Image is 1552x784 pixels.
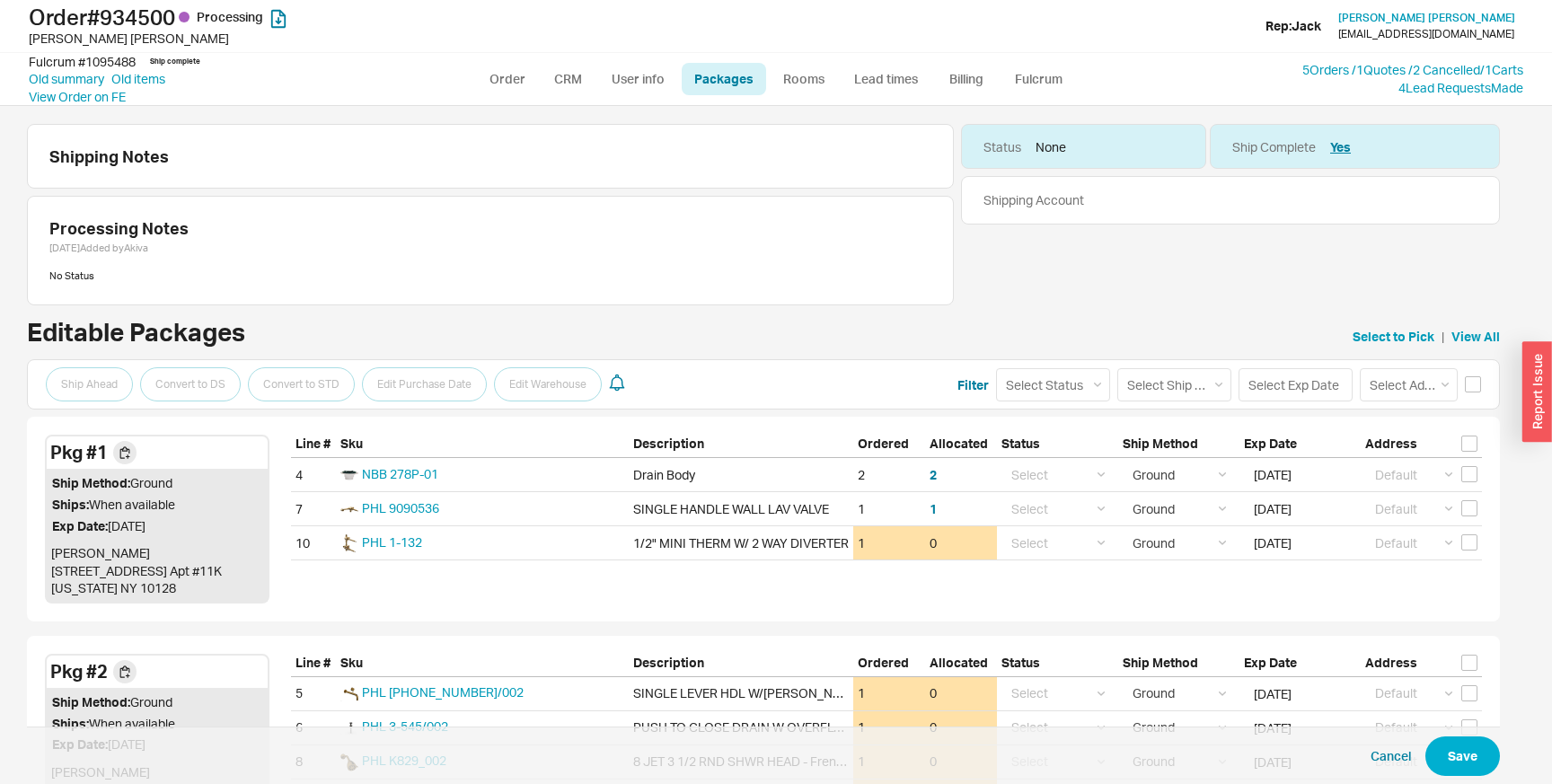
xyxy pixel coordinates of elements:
div: Fulcrum # 1095488 [29,53,136,71]
div: 6 [291,711,336,744]
span: Ship Method: [52,694,130,709]
span: Save [1448,745,1477,767]
div: Line # [291,654,336,677]
div: Address [1361,654,1482,677]
div: Allocated [925,654,997,677]
a: Old items [111,70,165,88]
div: Processing Notes [49,218,931,238]
div: Ground [52,693,262,711]
div: Status [983,138,1021,156]
div: 10 [291,526,336,559]
div: Pkg # 2 [50,659,108,684]
img: 9090536_2000x_gs4xmi [340,500,358,518]
div: None [1036,138,1066,156]
a: PHL 1-132 [362,534,422,550]
a: Order [477,63,538,95]
button: Edit Warehouse [494,367,602,401]
span: Convert to DS [155,374,225,395]
div: [DATE] [52,517,262,535]
button: Edit Purchase Date [362,367,487,401]
button: Yes [1330,138,1351,156]
div: Drain Body [633,466,695,484]
div: Description [629,435,853,458]
div: When available [52,496,262,514]
a: PHL [PHONE_NUMBER]/002 [362,684,524,700]
div: Sku [336,435,629,458]
div: Ordered [853,654,925,677]
span: Processing [197,9,263,24]
div: Shipping Account [983,191,1084,209]
div: SINGLE LEVER HDL W/[PERSON_NAME] 10" SPT BASIC II - French Brass [633,684,849,702]
a: View Order on FE [29,89,126,104]
span: Ship Method: [52,475,130,490]
div: 4 [291,458,336,491]
input: Select Exp Date [1239,368,1353,401]
div: When available [52,715,262,733]
a: Packages [682,63,766,95]
div: 5 [291,677,336,710]
span: [PERSON_NAME] [STREET_ADDRESS] Apt #11K [US_STATE] NY 10128 [51,545,222,595]
span: Edit Warehouse [509,374,586,395]
button: Cancel [1371,747,1411,765]
div: Status [997,654,1118,677]
a: Rooms [770,63,837,95]
span: | [1442,328,1444,346]
div: Pkg # 1 [50,440,108,465]
span: Ships: [52,497,89,512]
div: 0 [925,677,997,710]
span: Ships: [52,716,89,731]
div: Ordered [853,435,925,458]
a: 5Orders /1Quotes /2 Cancelled [1302,62,1480,77]
div: Ship Complete [1232,138,1316,156]
a: User info [598,63,678,95]
div: Ship Method [1118,435,1239,458]
div: Ship complete [150,57,200,66]
h1: Order # 934500 [29,4,691,30]
div: 1 [858,718,865,736]
a: PHL 9090536 [362,500,439,515]
div: Line # [291,435,336,458]
div: 0 [925,711,997,744]
div: Shipping Notes [49,146,946,166]
div: Ship Method [1118,654,1239,677]
a: NBB 278P-01 [362,466,438,481]
div: SINGLE HANDLE WALL LAV VALVE [633,500,829,518]
span: Edit Purchase Date [377,374,472,395]
a: Billing [935,63,998,95]
div: 0 [925,526,997,559]
a: CRM [542,63,595,95]
div: Rep: Jack [1265,17,1321,35]
button: 2 [930,466,937,484]
span: Ship Ahead [61,374,118,395]
h2: Editable Packages [27,320,245,345]
span: Exp Date: [52,518,108,533]
button: Filter [957,376,989,394]
div: Address [1361,435,1482,458]
a: /1Carts [1480,62,1523,77]
span: Convert to STD [263,374,339,395]
div: 1 [858,534,865,552]
img: 3-545.1_2000x_sdnask [340,719,358,737]
div: [DATE] Added by Akiva [49,242,931,254]
div: Exp Date [1239,435,1361,458]
button: Convert to DS [140,367,241,401]
a: Select to Pick [1353,328,1434,346]
a: PHL 3-545/002 [362,718,448,734]
div: Exp Date [1239,654,1361,677]
a: Fulcrum [1001,63,1075,95]
div: Ground [52,474,262,492]
a: Old summary [29,70,104,88]
a: [PERSON_NAME] [PERSON_NAME] [1338,12,1515,24]
button: Ship Ahead [46,367,133,401]
button: 1 [930,500,937,518]
div: No Status [49,269,94,283]
div: 7 [291,492,336,525]
div: Status [997,435,1118,458]
a: Lead times [841,63,931,95]
div: PUSH TO CLOSE DRAIN W OVERFLOW - French Brass [633,718,849,736]
div: 2 [858,466,865,484]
